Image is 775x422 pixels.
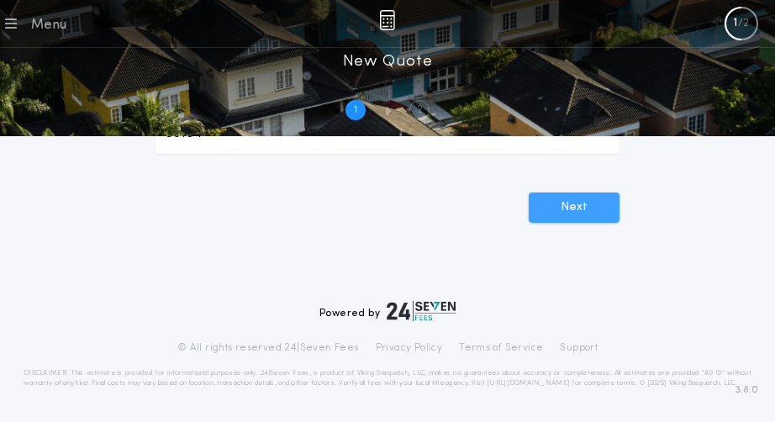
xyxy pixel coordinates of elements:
[24,368,751,388] p: DISCLAIMER: This estimate is provided for informational purposes only. 24|Seven Fees, a product o...
[379,10,395,30] img: img
[376,341,443,355] a: Privacy Policy
[735,382,758,398] span: 3.8.0
[560,341,598,355] a: Support
[354,103,357,117] h2: 1
[343,48,432,75] h1: New Quote
[529,193,619,223] button: Next
[30,15,66,35] div: Menu
[459,341,543,355] a: Terms of Service
[738,17,749,30] p: /2
[177,341,359,355] p: © All rights reserved. 24|Seven Fees
[319,301,456,321] div: Powered by
[487,380,570,387] a: [URL][DOMAIN_NAME]
[387,301,456,321] img: logo
[417,103,423,117] h2: 2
